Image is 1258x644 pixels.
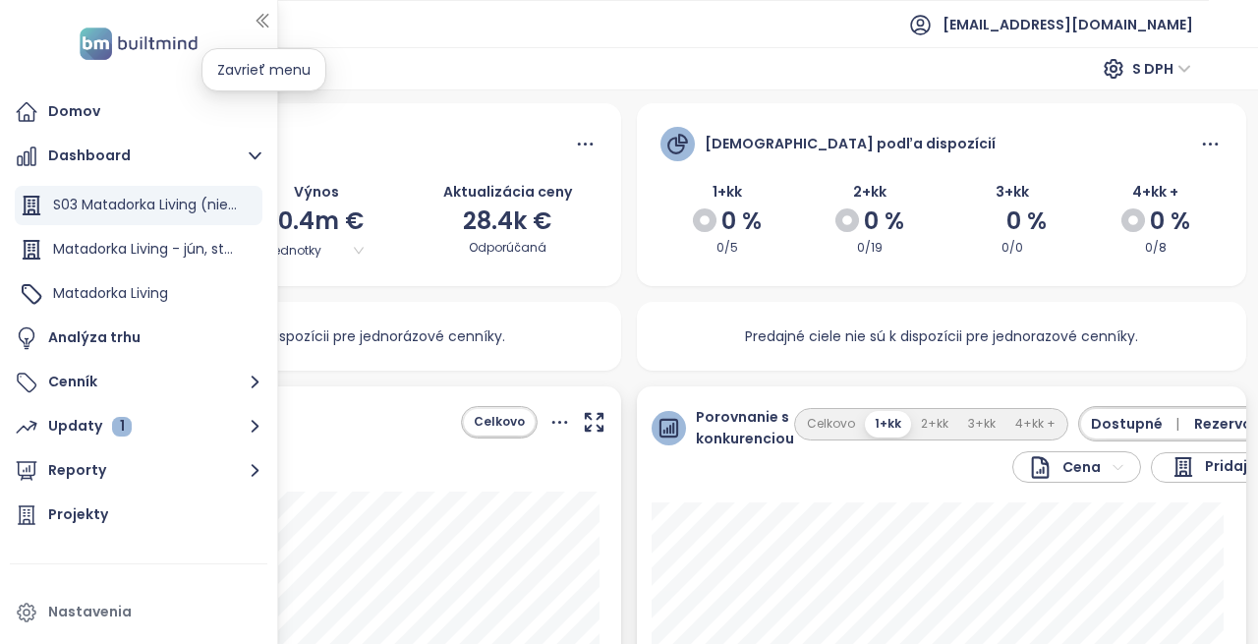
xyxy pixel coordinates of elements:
a: Nastavenia [10,593,267,632]
div: Odporúčaná [417,239,598,258]
span: Matadorka Living - jún, statický [53,239,265,259]
div: 1 [112,417,132,437]
span: Jednotky [264,240,323,262]
span: 10.4m € [270,205,364,237]
button: Dashboard [10,137,267,176]
div: 0/8 [1089,239,1222,258]
button: Reporty [10,451,267,491]
img: logo [74,24,203,64]
button: Cenník [10,363,267,402]
span: [EMAIL_ADDRESS][DOMAIN_NAME] [943,1,1193,48]
span: S DPH [1132,54,1191,84]
div: Analýza trhu [48,325,141,350]
a: Analýza trhu [10,319,267,358]
a: Projekty [10,496,267,535]
span: 2+kk [853,182,886,202]
span: 0 % [1150,203,1190,240]
div: Domov [48,99,100,124]
div: Predajné ciele nie sú k dispozícii pre jednorazové cenníky. [721,302,1162,371]
span: Dostupné [1091,413,1186,435]
div: Plán predaja nie je k dispozícii pre jednorázové cenníky. [104,302,529,371]
div: Výnos [226,181,407,203]
div: Matadorka Living [15,274,262,314]
span: 28.4k € [463,205,551,237]
div: 0/5 [660,239,793,258]
button: 1+kk [865,411,911,438]
button: 2+kk [911,411,958,438]
span: S03 Matadorka Living (nie je na predaj) [53,195,319,214]
span: 0 % [1006,203,1047,240]
div: Updaty [48,414,132,439]
button: Celkovo [464,409,535,436]
div: Zavrieť menu [201,48,326,91]
div: Matadorka Living - jún, statický [15,230,262,269]
div: 0/0 [946,239,1079,258]
button: Updaty 1 [10,407,267,446]
div: Cena [1028,455,1101,480]
button: Celkovo [797,411,865,438]
span: 1+kk [713,182,742,202]
span: Porovnanie s konkurenciou [696,406,794,449]
div: Aktualizácia ceny [417,181,598,203]
div: Projekty [48,502,108,527]
button: 4+kk + [1005,411,1065,438]
span: Matadorka Living [53,283,168,303]
div: Nastavenia [48,600,132,624]
div: [DEMOGRAPHIC_DATA] podľa dispozícií [705,133,996,154]
a: Domov [10,92,267,132]
span: | [1175,414,1179,434]
div: S03 Matadorka Living (nie je na predaj) [15,186,262,225]
span: 0 % [721,203,762,240]
div: 0/19 [803,239,936,258]
span: 0 % [864,203,904,240]
span: 4+kk + [1132,182,1178,202]
button: 3+kk [958,411,1005,438]
span: 3+kk [996,182,1029,202]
